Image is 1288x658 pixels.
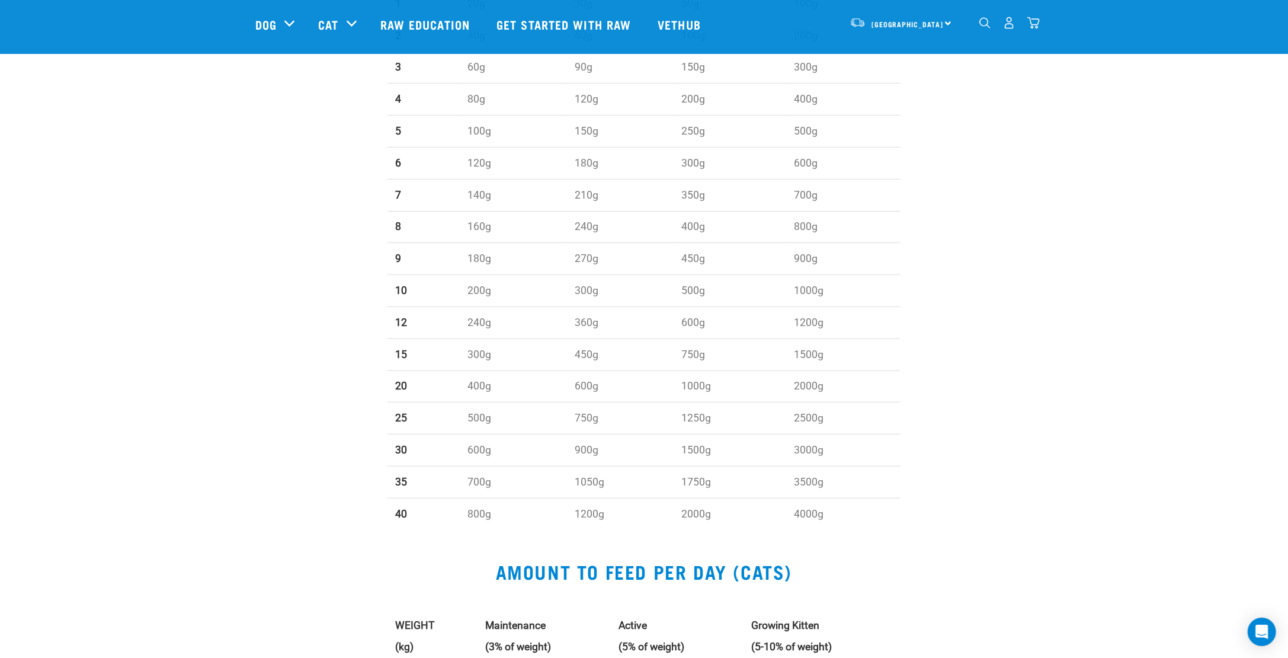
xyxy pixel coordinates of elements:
[255,561,1033,582] h2: AMOUNT TO FEED PER DAY (CATS)
[395,619,435,652] strong: WEIGHT (kg)
[786,243,901,275] td: 900g
[786,52,901,84] td: 300g
[786,403,901,435] td: 2500g
[567,84,674,116] td: 120g
[674,370,786,403] td: 1000g
[786,435,901,467] td: 3000g
[786,116,901,148] td: 500g
[674,84,786,116] td: 200g
[567,243,674,275] td: 270g
[460,211,566,243] td: 160g
[460,52,566,84] td: 60g
[567,466,674,498] td: 1050g
[255,15,277,33] a: Dog
[567,211,674,243] td: 240g
[674,306,786,338] td: 600g
[395,93,401,105] strong: 4
[395,317,407,328] strong: 12
[460,243,566,275] td: 180g
[395,189,401,201] strong: 7
[369,1,485,48] a: Raw Education
[395,157,401,169] strong: 6
[395,444,407,456] strong: 30
[674,116,786,148] td: 250g
[872,22,943,26] span: [GEOGRAPHIC_DATA]
[567,306,674,338] td: 360g
[460,147,566,179] td: 120g
[395,61,401,73] strong: 3
[786,338,901,370] td: 1500g
[674,147,786,179] td: 300g
[786,498,901,529] td: 4000g
[674,275,786,307] td: 500g
[786,370,901,403] td: 2000g
[674,403,786,435] td: 1250g
[674,179,786,211] td: 350g
[395,476,407,488] strong: 35
[786,275,901,307] td: 1000g
[674,243,786,275] td: 450g
[395,508,407,520] strong: 40
[460,116,566,148] td: 100g
[460,403,566,435] td: 500g
[460,435,566,467] td: 600g
[1027,17,1040,29] img: home-icon@2x.png
[567,116,674,148] td: 150g
[460,275,566,307] td: 200g
[485,1,646,48] a: Get started with Raw
[567,147,674,179] td: 180g
[460,306,566,338] td: 240g
[395,380,407,392] strong: 20
[646,1,716,48] a: Vethub
[674,466,786,498] td: 1750g
[567,275,674,307] td: 300g
[460,179,566,211] td: 140g
[786,211,901,243] td: 800g
[751,619,832,652] strong: Growing Kitten (5-10% of weight)
[460,84,566,116] td: 80g
[619,641,684,653] strong: (5% of weight)
[674,435,786,467] td: 1500g
[786,179,901,211] td: 700g
[395,253,401,264] strong: 9
[485,641,551,653] strong: (3% of weight)
[567,338,674,370] td: 450g
[318,15,338,33] a: Cat
[460,370,566,403] td: 400g
[979,17,991,28] img: home-icon-1@2x.png
[395,349,407,360] strong: 15
[460,498,566,529] td: 800g
[395,285,407,296] strong: 10
[674,498,786,529] td: 2000g
[485,619,546,631] strong: Maintenance
[567,403,674,435] td: 750g
[786,306,901,338] td: 1200g
[460,338,566,370] td: 300g
[460,466,566,498] td: 700g
[786,84,901,116] td: 400g
[619,619,647,631] strong: Active
[674,338,786,370] td: 750g
[567,498,674,529] td: 1200g
[786,147,901,179] td: 600g
[567,179,674,211] td: 210g
[567,435,674,467] td: 900g
[1248,618,1276,646] div: Open Intercom Messenger
[395,412,407,424] strong: 25
[395,221,401,232] strong: 8
[786,466,901,498] td: 3500g
[1003,17,1015,29] img: user.png
[674,52,786,84] td: 150g
[850,17,866,28] img: van-moving.png
[567,370,674,403] td: 600g
[674,211,786,243] td: 400g
[395,125,401,137] strong: 5
[567,52,674,84] td: 90g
